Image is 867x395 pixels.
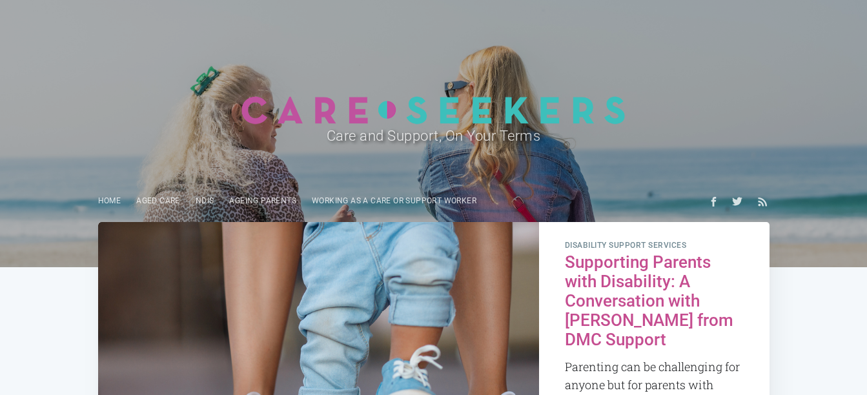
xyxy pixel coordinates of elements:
[188,188,222,214] a: NDIS
[132,125,735,147] h2: Care and Support, On Your Terms
[241,96,626,125] img: Careseekers
[128,188,188,214] a: Aged Care
[90,188,129,214] a: Home
[221,188,304,214] a: Ageing parents
[565,253,744,349] h2: Supporting Parents with Disability: A Conversation with [PERSON_NAME] from DMC Support
[565,241,744,250] span: disability support services
[304,188,484,214] a: Working as a care or support worker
